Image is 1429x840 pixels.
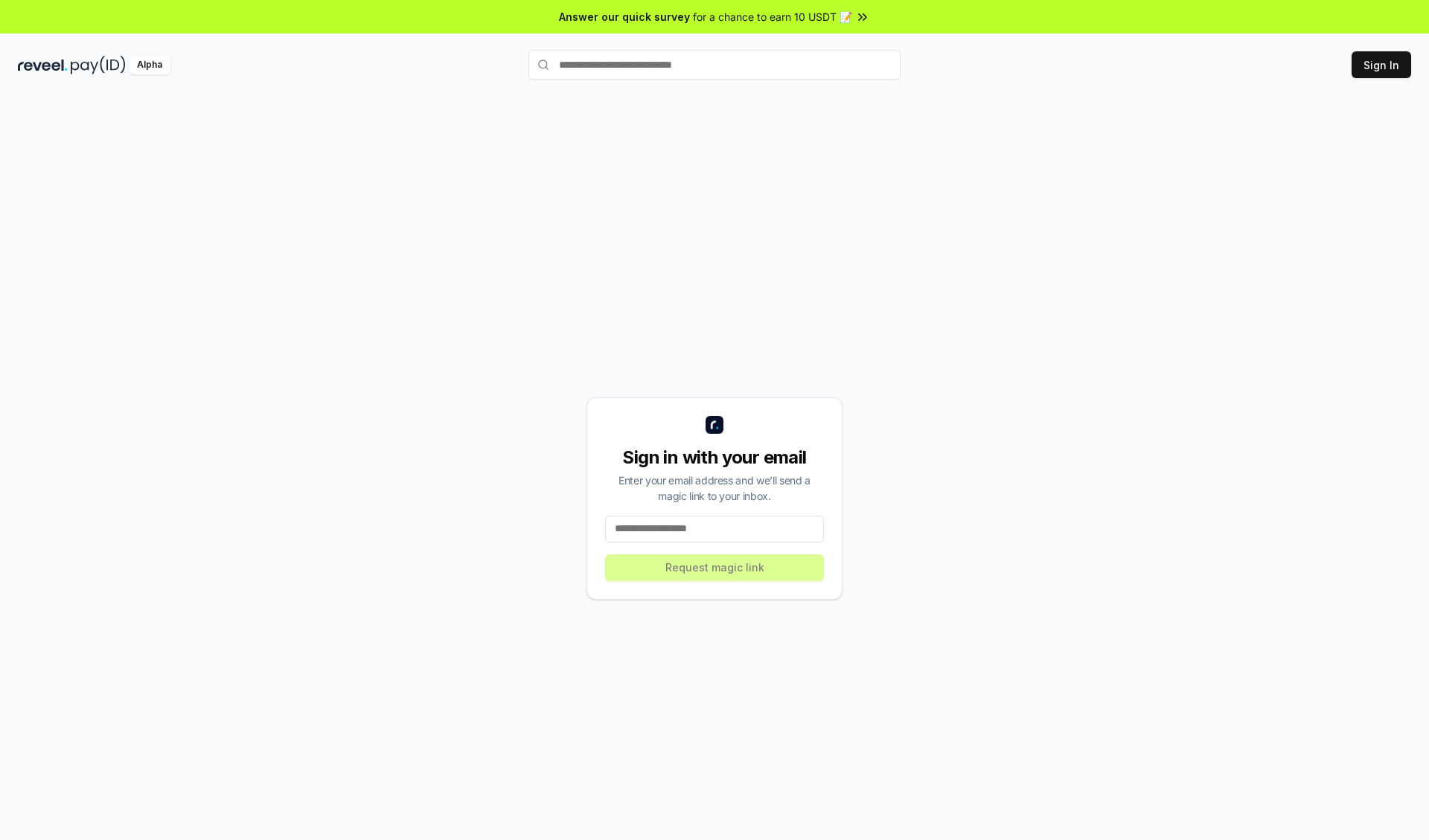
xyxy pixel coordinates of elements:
img: reveel_dark [18,56,68,74]
div: Sign in with your email [605,446,824,469]
span: for a chance to earn 10 USDT 📝 [693,9,852,25]
span: Answer our quick survey [559,9,690,25]
img: pay_id [71,56,126,74]
div: Alpha [129,56,170,74]
img: logo_small [706,416,723,434]
button: Sign In [1352,51,1411,78]
div: Enter your email address and we’ll send a magic link to your inbox. [605,472,824,504]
